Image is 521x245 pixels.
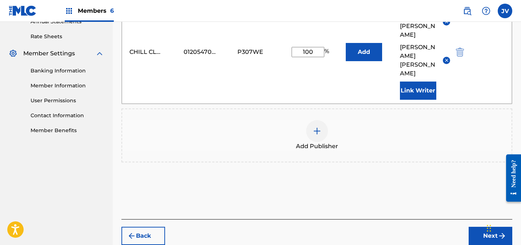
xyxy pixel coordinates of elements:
div: User Menu [498,4,512,18]
img: add [313,127,321,135]
a: Public Search [460,4,474,18]
button: Add [346,43,382,61]
a: Member Information [31,82,104,90]
img: 7ee5dd4eb1f8a8e3ef2f.svg [127,232,136,240]
a: User Permissions [31,97,104,104]
span: Add Publisher [296,142,338,151]
span: [PERSON_NAME] [PERSON_NAME] [400,43,438,78]
div: Drag [487,217,491,239]
span: % [324,47,331,57]
iframe: Chat Widget [485,210,521,245]
a: Member Benefits [31,127,104,134]
a: Rate Sheets [31,33,104,40]
img: Top Rightsholders [65,7,73,15]
img: MLC Logo [9,5,37,16]
span: Members [78,7,114,15]
iframe: Resource Center [501,149,521,208]
img: Member Settings [9,49,17,58]
div: Help [479,4,493,18]
img: search [463,7,472,15]
img: expand [95,49,104,58]
button: Back [121,227,165,245]
a: Banking Information [31,67,104,75]
span: Member Settings [23,49,75,58]
button: Link Writer [400,82,436,100]
button: Next [469,227,512,245]
img: remove-from-list-button [444,58,449,63]
a: Contact Information [31,112,104,119]
img: 12a2ab48e56ec057fbd8.svg [456,48,464,56]
span: 6 [110,7,114,14]
img: help [482,7,490,15]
